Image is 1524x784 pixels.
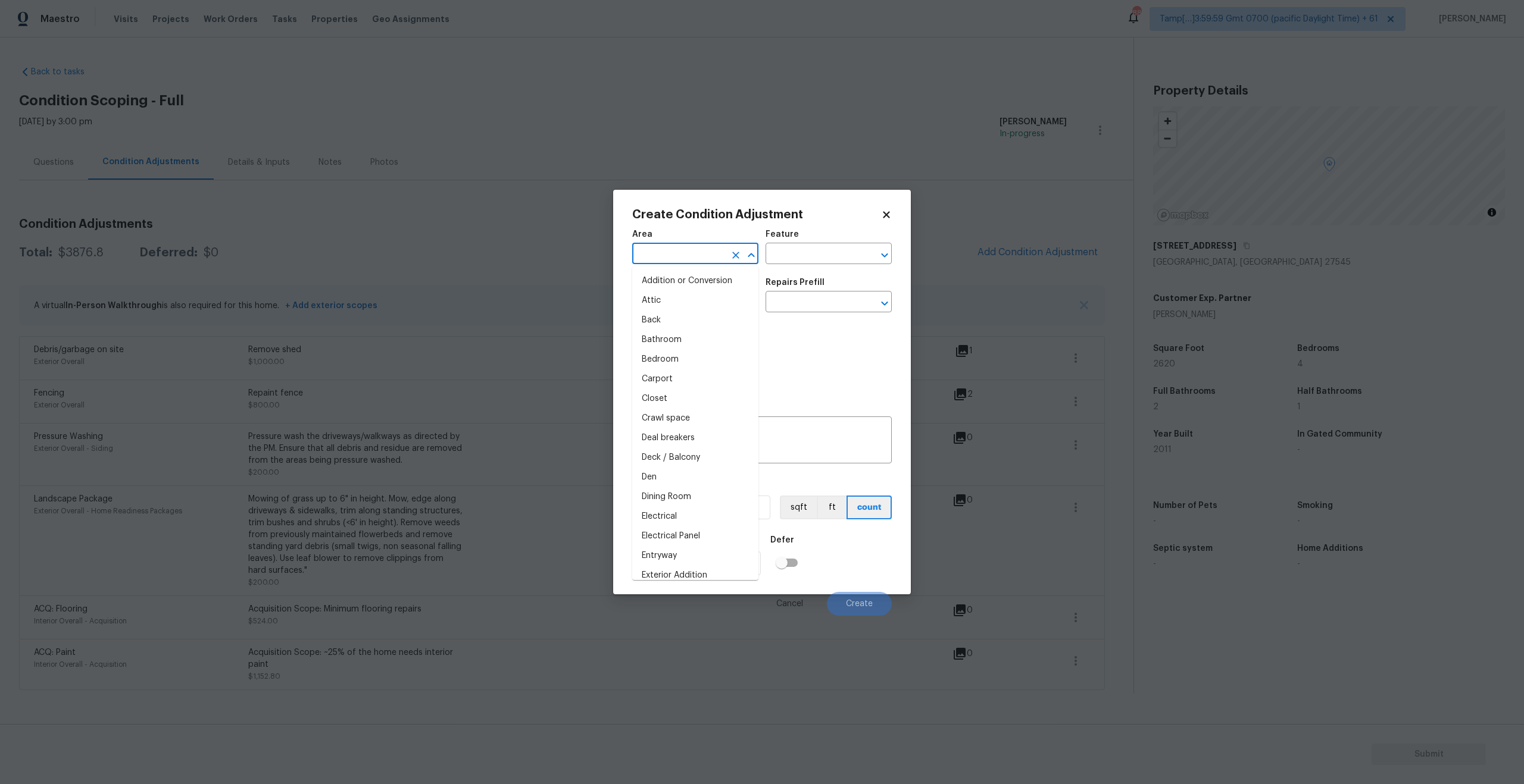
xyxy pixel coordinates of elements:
li: Crawl space [632,409,758,428]
button: count [847,496,892,519]
span: Create [846,600,873,609]
li: Exterior Addition [632,566,758,585]
li: Dining Room [632,487,758,507]
button: sqft [780,496,817,519]
li: Den [632,468,758,487]
li: Deal breakers [632,428,758,448]
button: Open [876,247,893,264]
button: ft [817,496,847,519]
li: Deck / Balcony [632,448,758,468]
li: Back [632,311,758,330]
h5: Repairs Prefill [766,278,825,287]
button: Clear [727,247,744,264]
li: Carport [632,369,758,389]
button: Open [876,295,893,312]
button: Cancel [757,592,822,616]
button: Close [743,247,760,264]
li: Electrical Panel [632,526,758,546]
h2: Create Condition Adjustment [632,209,881,221]
h5: Area [632,230,652,239]
button: Create [827,592,892,616]
li: Closet [632,389,758,409]
li: Bedroom [632,350,758,369]
li: Entryway [632,546,758,566]
li: Electrical [632,507,758,526]
li: Addition or Conversion [632,271,758,291]
h5: Feature [766,230,799,239]
span: Cancel [776,600,803,609]
li: Attic [632,291,758,311]
h5: Defer [770,536,794,544]
li: Bathroom [632,330,758,350]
